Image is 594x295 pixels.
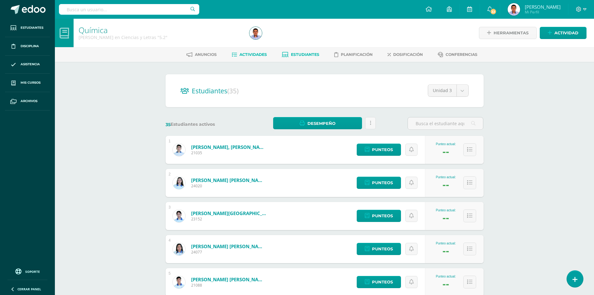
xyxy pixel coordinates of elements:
[169,205,171,209] div: 3
[357,276,401,288] a: Punteos
[334,50,373,60] a: Planificación
[191,177,266,183] a: [PERSON_NAME] [PERSON_NAME]
[428,85,468,96] a: Unidad 3
[227,86,239,95] span: (35)
[438,50,477,60] a: Conferencias
[169,238,171,243] div: 4
[5,74,50,92] a: Mis cursos
[21,80,41,85] span: Mis cursos
[479,27,537,39] a: Herramientas
[5,56,50,74] a: Asistencia
[442,278,449,290] div: --
[554,27,578,39] span: Actividad
[25,269,40,274] span: Soporte
[169,172,171,176] div: 2
[442,179,449,190] div: --
[191,216,266,222] span: 23152
[307,118,336,129] span: Desempeño
[540,27,587,39] a: Actividad
[388,50,423,60] a: Dosificación
[436,209,456,212] div: Punteo actual:
[372,210,393,222] span: Punteos
[21,62,40,67] span: Asistencia
[7,267,47,275] a: Soporte
[173,144,185,156] img: 3aa74eb2b8f5def47c2738bb4f8dabb8.png
[5,19,50,37] a: Estudiantes
[191,283,266,288] span: 21088
[191,150,266,155] span: 21035
[393,52,423,57] span: Dosificación
[372,276,393,288] span: Punteos
[357,144,401,156] a: Punteos
[191,183,266,189] span: 24020
[494,27,529,39] span: Herramientas
[186,50,217,60] a: Anuncios
[79,26,242,34] h1: Química
[357,210,401,222] a: Punteos
[191,249,266,255] span: 24077
[442,245,449,257] div: --
[408,117,483,130] input: Busca el estudiante aquí...
[192,86,239,95] span: Estudiantes
[508,3,520,16] img: b348a37d6ac1e07ade2a89e680b9c67f.png
[21,44,39,49] span: Disciplina
[166,122,171,127] span: 35
[433,85,452,96] span: Unidad 3
[341,52,373,57] span: Planificación
[173,177,185,189] img: 6f7110ae488b7b926efafec1d37cf3f3.png
[169,139,171,143] div: 1
[490,8,497,15] span: 33
[282,50,319,60] a: Estudiantes
[169,271,171,276] div: 5
[525,4,561,10] span: [PERSON_NAME]
[79,34,242,40] div: Quinto Bachillerato en Ciencias y Letras '5.2'
[273,117,362,129] a: Desempeño
[173,243,185,255] img: 75370e9fa0dc9188aaaa7d5d38f24cb9.png
[446,52,477,57] span: Conferencias
[173,276,185,288] img: ae2b6062a4c1efda2c3441baa04aebad.png
[291,52,319,57] span: Estudiantes
[232,50,267,60] a: Actividades
[166,121,241,127] label: Estudiantes activos
[372,243,393,255] span: Punteos
[191,243,266,249] a: [PERSON_NAME] [PERSON_NAME]
[5,37,50,56] a: Disciplina
[191,210,266,216] a: [PERSON_NAME][GEOGRAPHIC_DATA] [PERSON_NAME]
[525,9,561,15] span: Mi Perfil
[21,99,37,104] span: Archivos
[5,92,50,111] a: Archivos
[21,25,43,30] span: Estudiantes
[436,275,456,278] div: Punteo actual:
[357,243,401,255] a: Punteos
[442,146,449,157] div: --
[191,144,266,150] a: [PERSON_NAME], [PERSON_NAME]
[59,4,199,15] input: Busca un usuario...
[436,142,456,146] div: Punteo actual:
[372,144,393,155] span: Punteos
[17,287,41,291] span: Cerrar panel
[357,177,401,189] a: Punteos
[249,27,262,39] img: b348a37d6ac1e07ade2a89e680b9c67f.png
[436,242,456,245] div: Punteo actual:
[195,52,217,57] span: Anuncios
[79,25,108,35] a: Química
[191,276,266,283] a: [PERSON_NAME] [PERSON_NAME]
[436,175,456,179] div: Punteo actual:
[239,52,267,57] span: Actividades
[173,210,185,222] img: bcd9e315a51d577af4dd7cad378288ba.png
[442,212,449,224] div: --
[372,177,393,189] span: Punteos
